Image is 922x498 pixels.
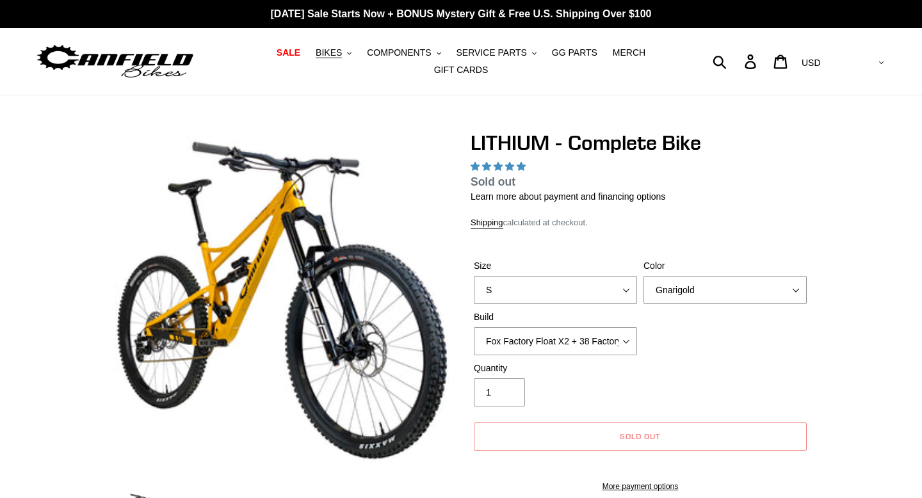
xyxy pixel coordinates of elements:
[552,47,597,58] span: GG PARTS
[456,47,526,58] span: SERVICE PARTS
[471,175,515,188] span: Sold out
[115,133,449,467] img: LITHIUM - Complete Bike
[428,61,495,79] a: GIFT CARDS
[360,44,447,61] button: COMPONENTS
[474,481,807,492] a: More payment options
[474,310,637,324] label: Build
[270,44,307,61] a: SALE
[643,259,807,273] label: Color
[367,47,431,58] span: COMPONENTS
[471,191,665,202] a: Learn more about payment and financing options
[471,161,528,172] span: 5.00 stars
[471,218,503,229] a: Shipping
[474,259,637,273] label: Size
[606,44,652,61] a: MERCH
[620,431,661,441] span: Sold out
[35,42,195,82] img: Canfield Bikes
[277,47,300,58] span: SALE
[474,362,637,375] label: Quantity
[720,47,752,76] input: Search
[434,65,489,76] span: GIFT CARDS
[309,44,358,61] button: BIKES
[613,47,645,58] span: MERCH
[316,47,342,58] span: BIKES
[471,131,810,155] h1: LITHIUM - Complete Bike
[546,44,604,61] a: GG PARTS
[449,44,542,61] button: SERVICE PARTS
[474,422,807,451] button: Sold out
[471,216,810,229] div: calculated at checkout.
